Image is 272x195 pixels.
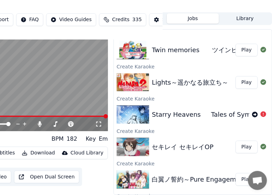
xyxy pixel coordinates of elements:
[236,44,258,56] button: Play
[167,13,219,24] button: Jobs
[114,94,272,103] div: Create Karaoke
[19,148,58,158] button: Download
[236,76,258,89] button: Play
[114,30,272,38] div: Create Karaoke
[52,135,64,143] div: BPM
[112,16,129,23] span: Credits
[219,13,271,24] button: Library
[248,171,267,190] a: チャットを開く
[86,135,96,143] div: Key
[114,62,272,71] div: Create Karaoke
[149,13,187,26] button: Settings
[114,159,272,167] div: Create Karaoke
[71,150,103,157] div: Cloud Library
[152,142,214,152] div: セキレイ セキレイOP
[99,13,146,26] button: Credits335
[236,141,258,153] button: Play
[67,135,78,143] div: 182
[133,16,142,23] span: 335
[46,13,96,26] button: Video Guides
[99,135,108,143] div: Em
[236,173,258,186] button: Play
[162,16,182,23] div: Settings
[14,171,79,183] button: Open Dual Screen
[114,127,272,135] div: Create Karaoke
[16,13,43,26] button: FAQ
